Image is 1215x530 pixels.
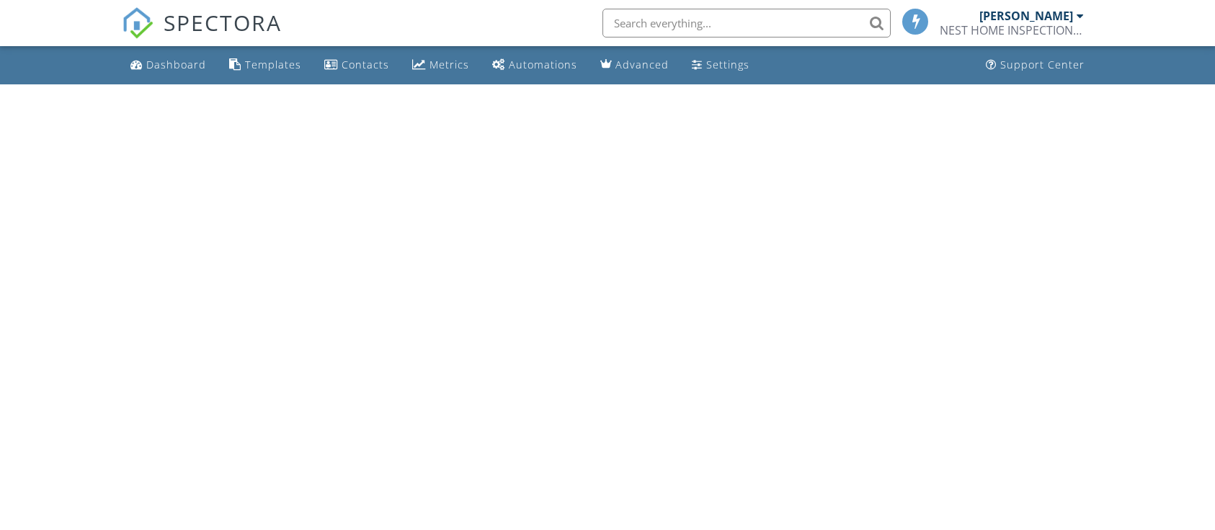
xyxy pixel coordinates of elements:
[595,52,675,79] a: Advanced
[122,19,282,50] a: SPECTORA
[125,52,212,79] a: Dashboard
[164,7,282,37] span: SPECTORA
[245,58,301,71] div: Templates
[342,58,389,71] div: Contacts
[430,58,469,71] div: Metrics
[122,7,153,39] img: The Best Home Inspection Software - Spectora
[615,58,669,71] div: Advanced
[686,52,755,79] a: Settings
[223,52,307,79] a: Templates
[406,52,475,79] a: Metrics
[146,58,206,71] div: Dashboard
[1000,58,1085,71] div: Support Center
[486,52,583,79] a: Automations (Basic)
[706,58,749,71] div: Settings
[602,9,891,37] input: Search everything...
[940,23,1084,37] div: NEST HOME INSPECTIONS, LLC
[980,52,1090,79] a: Support Center
[509,58,577,71] div: Automations
[319,52,395,79] a: Contacts
[979,9,1073,23] div: [PERSON_NAME]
